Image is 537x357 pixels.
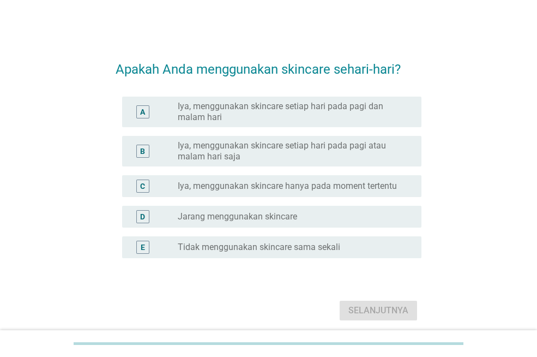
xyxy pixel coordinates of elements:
div: A [140,106,145,117]
label: Iya, menggunakan skincare hanya pada moment tertentu [178,181,397,192]
div: D [140,211,145,222]
label: Iya, menggunakan skincare setiap hari pada pagi atau malam hari saja [178,140,404,162]
label: Tidak menggunakan skincare sama sekali [178,242,340,253]
div: E [141,241,145,253]
label: Jarang menggunakan skincare [178,211,297,222]
div: C [140,180,145,192]
div: B [140,145,145,157]
label: Iya, menggunakan skincare setiap hari pada pagi dan malam hari [178,101,404,123]
h2: Apakah Anda menggunakan skincare sehari-hari? [116,49,421,79]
